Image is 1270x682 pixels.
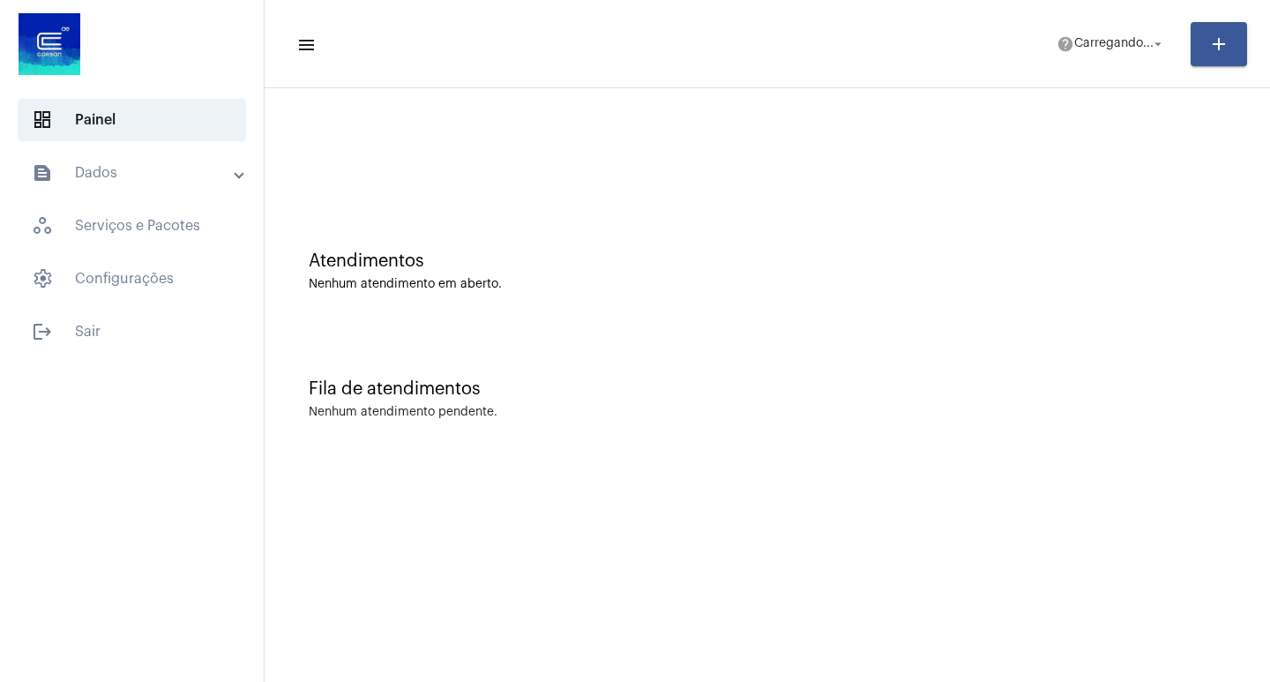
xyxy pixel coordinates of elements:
[32,215,53,236] span: sidenav icon
[32,109,53,131] span: sidenav icon
[11,152,264,194] mat-expansion-panel-header: sidenav iconDados
[309,379,1226,399] div: Fila de atendimentos
[18,99,246,141] span: Painel
[18,258,246,300] span: Configurações
[1074,38,1154,50] span: Carregando...
[1150,36,1166,52] mat-icon: arrow_drop_down
[1046,26,1177,62] button: Carregando...
[309,278,1226,291] div: Nenhum atendimento em aberto.
[1208,34,1229,55] mat-icon: add
[18,311,246,353] span: Sair
[296,34,314,56] mat-icon: sidenav icon
[309,251,1226,271] div: Atendimentos
[32,268,53,289] span: sidenav icon
[18,205,246,247] span: Serviços e Pacotes
[309,406,497,419] div: Nenhum atendimento pendente.
[32,162,53,184] mat-icon: sidenav icon
[32,162,235,184] mat-panel-title: Dados
[1057,35,1074,53] mat-icon: help
[32,321,53,342] mat-icon: sidenav icon
[14,9,85,79] img: d4669ae0-8c07-2337-4f67-34b0df7f5ae4.jpeg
